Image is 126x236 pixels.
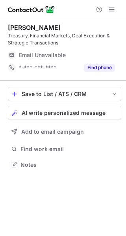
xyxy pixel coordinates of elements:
span: Add to email campaign [21,129,84,135]
span: Notes [20,161,118,168]
div: Save to List / ATS / CRM [22,91,107,97]
span: AI write personalized message [22,110,106,116]
button: Notes [8,159,121,170]
button: save-profile-one-click [8,87,121,101]
button: Reveal Button [84,64,115,72]
span: Email Unavailable [19,52,66,59]
div: Treasury, Financial Markets, Deal Execution & Strategic Transactions [8,32,121,46]
span: Find work email [20,146,118,153]
div: [PERSON_NAME] [8,24,61,31]
button: Add to email campaign [8,125,121,139]
img: ContactOut v5.3.10 [8,5,55,14]
button: Find work email [8,144,121,155]
button: AI write personalized message [8,106,121,120]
